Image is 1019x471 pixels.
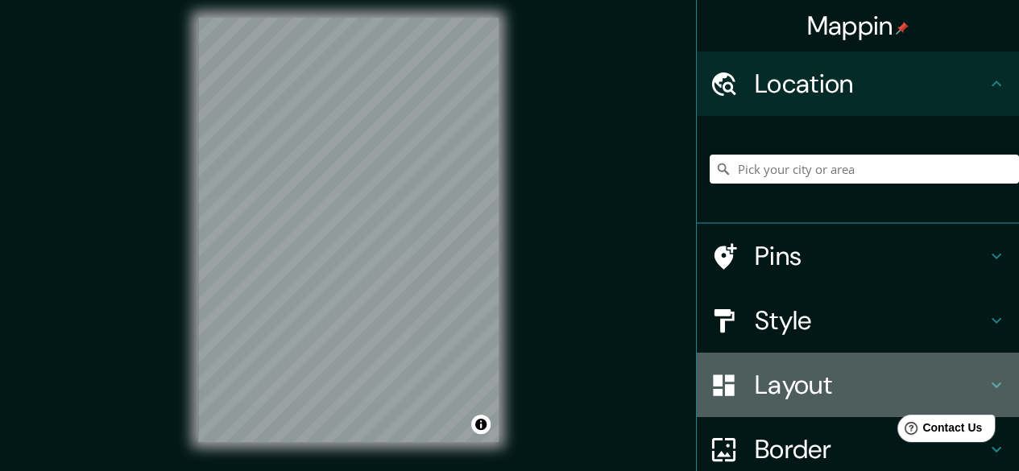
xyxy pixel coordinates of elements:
[755,369,987,401] h4: Layout
[807,10,909,42] h4: Mappin
[876,408,1001,453] iframe: Help widget launcher
[697,288,1019,353] div: Style
[755,433,987,465] h4: Border
[710,155,1019,184] input: Pick your city or area
[755,304,987,337] h4: Style
[697,52,1019,116] div: Location
[755,240,987,272] h4: Pins
[697,353,1019,417] div: Layout
[755,68,987,100] h4: Location
[198,18,499,442] canvas: Map
[896,22,909,35] img: pin-icon.png
[471,415,491,434] button: Toggle attribution
[697,224,1019,288] div: Pins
